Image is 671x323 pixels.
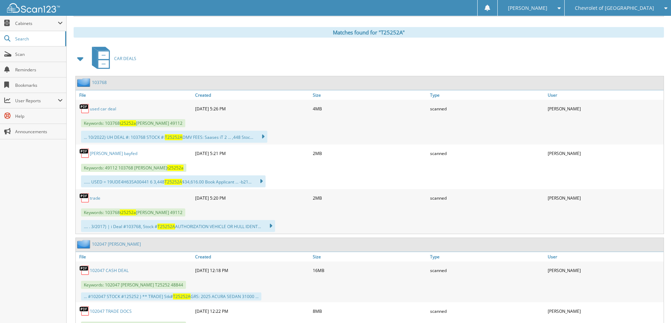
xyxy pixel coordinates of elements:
a: File [76,90,193,100]
span: Reminders [15,67,63,73]
img: PDF.png [79,148,90,159]
a: File [76,252,193,261]
div: scanned [428,263,546,277]
span: User Reports [15,98,58,104]
a: Created [193,90,311,100]
div: ...... USED = 19UDE4H63SA00441 6 3,448 $34,616.00 Book Applicant ... -b21... [81,175,266,187]
div: ... 10/2022) UH DEAL #: 103768 STOCK #: DMV FEES: Saases iT 2 ... ,448 Stoc... [81,131,267,143]
a: CAR DEALS [88,45,136,72]
img: PDF.png [79,103,90,114]
a: [PERSON_NAME] bayfed [90,150,137,156]
img: scan123-logo-white.svg [7,3,60,13]
div: scanned [428,146,546,160]
div: [PERSON_NAME] [546,191,664,205]
div: Matches found for "T25252A" [74,27,664,38]
div: [DATE] 12:18 PM [193,263,311,277]
span: T25252A [173,293,191,299]
a: User [546,90,664,100]
div: [PERSON_NAME] [546,263,664,277]
span: Chevrolet of [GEOGRAPHIC_DATA] [575,6,654,10]
div: [DATE] 5:26 PM [193,102,311,116]
span: Search [15,36,62,42]
span: Announcements [15,129,63,135]
a: 103768 [92,79,107,85]
a: Size [311,90,429,100]
div: 16MB [311,263,429,277]
img: PDF.png [79,265,90,276]
span: Keywords: 103768 [PERSON_NAME] 49112 [81,208,185,217]
img: PDF.png [79,306,90,316]
div: [DATE] 5:21 PM [193,146,311,160]
div: .... . 3/2017) | i Deal #103768, Stock # AUTHORIZATION VEHICLE OR HULL IDENT... [81,220,275,232]
a: Type [428,90,546,100]
a: 102047 CASH DEAL [90,267,129,273]
a: 102047 TRADE DOCS [90,308,132,314]
img: folder2.png [77,78,92,87]
img: folder2.png [77,240,92,248]
span: Help [15,113,63,119]
span: T25252A [165,134,182,140]
div: [PERSON_NAME] [546,102,664,116]
div: scanned [428,304,546,318]
iframe: Chat Widget [636,289,671,323]
div: ... #102047 STOCK #125252 ) ** TRADE] Stk# GRS: 2025 ACURA SEDAN 31000 ... [81,292,261,301]
span: Keywords: 103768 [PERSON_NAME] 49112 [81,119,185,127]
a: used car deal [90,106,116,112]
span: Scan [15,51,63,57]
a: Size [311,252,429,261]
div: [DATE] 5:20 PM [193,191,311,205]
div: [DATE] 12:22 PM [193,304,311,318]
a: Created [193,252,311,261]
div: [PERSON_NAME] [546,304,664,318]
a: Type [428,252,546,261]
span: t25252a [167,165,184,171]
span: Cabinets [15,20,58,26]
a: trade [90,195,100,201]
span: Bookmarks [15,82,63,88]
div: 2MB [311,146,429,160]
span: t25252a [120,120,136,126]
span: T25252A [157,224,175,230]
a: User [546,252,664,261]
span: t25252a [120,209,136,215]
img: PDF.png [79,193,90,203]
span: T25252A [164,179,182,185]
span: Keywords: 49112 103768 [PERSON_NAME] [81,164,186,172]
a: 102047 [PERSON_NAME] [92,241,141,247]
div: [PERSON_NAME] [546,146,664,160]
span: CAR DEALS [114,56,136,62]
div: scanned [428,102,546,116]
div: 2MB [311,191,429,205]
div: 8MB [311,304,429,318]
span: [PERSON_NAME] [508,6,547,10]
div: 4MB [311,102,429,116]
div: scanned [428,191,546,205]
span: Keywords: 102047 [PERSON_NAME] T25252 48844 [81,281,186,289]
